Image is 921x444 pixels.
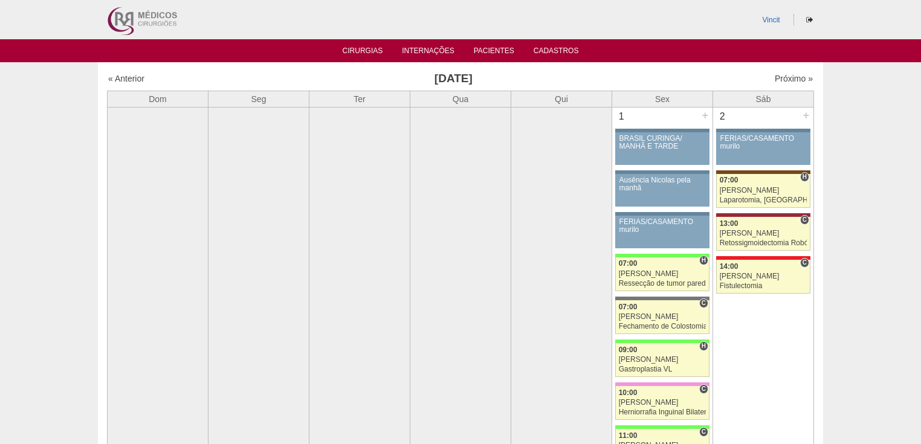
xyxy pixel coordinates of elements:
div: Key: Brasil [615,339,709,343]
a: H 07:00 [PERSON_NAME] Laparotomia, [GEOGRAPHIC_DATA], Drenagem, Bridas [716,174,810,208]
div: Fechamento de Colostomia ou Enterostomia [619,323,706,330]
th: Ter [309,91,410,107]
th: Sex [612,91,713,107]
div: 2 [713,108,732,126]
div: [PERSON_NAME] [619,270,706,278]
div: Key: Aviso [615,212,709,216]
span: Consultório [800,215,809,225]
div: [PERSON_NAME] [720,187,807,195]
div: Key: Aviso [615,170,709,174]
a: C 07:00 [PERSON_NAME] Fechamento de Colostomia ou Enterostomia [615,300,709,334]
h3: [DATE] [277,70,630,88]
span: 13:00 [720,219,738,228]
span: 07:00 [720,176,738,184]
a: Próximo » [775,74,813,83]
div: [PERSON_NAME] [619,356,706,364]
div: BRASIL CURINGA/ MANHÃ E TARDE [619,135,706,150]
th: Qua [410,91,511,107]
div: + [700,108,710,123]
div: [PERSON_NAME] [619,399,706,407]
span: Hospital [800,172,809,182]
span: 14:00 [720,262,738,271]
span: Consultório [699,298,708,308]
i: Sair [806,16,813,24]
a: C 14:00 [PERSON_NAME] Fistulectomia [716,260,810,294]
div: Key: Brasil [615,425,709,429]
div: Key: Aviso [615,129,709,132]
div: Gastroplastia VL [619,365,706,373]
div: [PERSON_NAME] [720,272,807,280]
th: Dom [108,91,208,107]
a: H 07:00 [PERSON_NAME] Ressecção de tumor parede abdominal pélvica [615,257,709,291]
a: Cirurgias [343,47,383,59]
a: Ausência Nicolas pela manhã [615,174,709,207]
span: 10:00 [619,388,638,397]
div: FÉRIAS/CASAMENTO murilo [619,218,706,234]
div: Key: Santa Joana [716,170,810,174]
div: Key: Sírio Libanês [716,213,810,217]
a: Pacientes [474,47,514,59]
div: Key: Brasil [615,254,709,257]
div: + [801,108,811,123]
a: « Anterior [108,74,144,83]
div: Key: Assunção [716,256,810,260]
th: Qui [511,91,612,107]
div: Retossigmoidectomia Robótica [720,239,807,247]
div: Key: Albert Einstein [615,382,709,386]
a: Internações [402,47,454,59]
div: Ressecção de tumor parede abdominal pélvica [619,280,706,288]
span: 11:00 [619,431,638,440]
th: Seg [208,91,309,107]
a: FÉRIAS/CASAMENTO murilo [615,216,709,248]
div: Key: Santa Catarina [615,297,709,300]
a: C 10:00 [PERSON_NAME] Herniorrafia Inguinal Bilateral [615,386,709,420]
a: Cadastros [534,47,579,59]
div: Herniorrafia Inguinal Bilateral [619,408,706,416]
a: BRASIL CURINGA/ MANHÃ E TARDE [615,132,709,165]
span: 09:00 [619,346,638,354]
span: Consultório [699,427,708,437]
span: Hospital [699,341,708,351]
div: Laparotomia, [GEOGRAPHIC_DATA], Drenagem, Bridas [720,196,807,204]
div: Fistulectomia [720,282,807,290]
div: Key: Aviso [716,129,810,132]
a: FÉRIAS/CASAMENTO murilo [716,132,810,165]
th: Sáb [713,91,814,107]
a: Vincit [763,16,780,24]
div: [PERSON_NAME] [619,313,706,321]
span: 07:00 [619,303,638,311]
a: H 09:00 [PERSON_NAME] Gastroplastia VL [615,343,709,377]
div: 1 [612,108,631,126]
span: 07:00 [619,259,638,268]
span: Hospital [699,256,708,265]
div: [PERSON_NAME] [720,230,807,237]
div: Ausência Nicolas pela manhã [619,176,706,192]
span: Consultório [800,258,809,268]
span: Consultório [699,384,708,394]
a: C 13:00 [PERSON_NAME] Retossigmoidectomia Robótica [716,217,810,251]
div: FÉRIAS/CASAMENTO murilo [720,135,807,150]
